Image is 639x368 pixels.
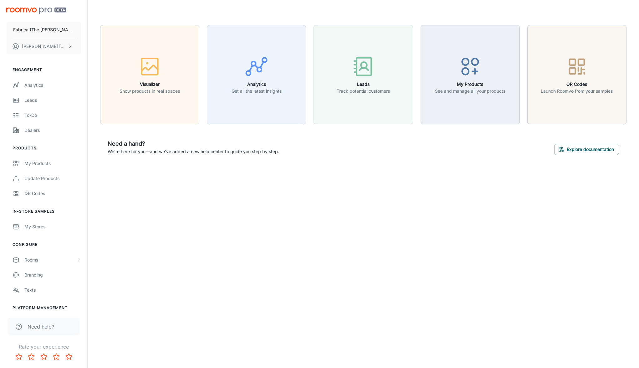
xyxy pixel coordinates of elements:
[527,25,626,124] button: QR CodesLaunch Roomvo from your samples
[24,160,81,167] div: My Products
[108,139,279,148] h6: Need a hand?
[337,81,390,88] h6: Leads
[24,112,81,119] div: To-do
[554,144,619,155] button: Explore documentation
[314,71,413,77] a: LeadsTrack potential customers
[314,25,413,124] button: LeadsTrack potential customers
[232,88,282,95] p: Get all the latest insights
[120,81,180,88] h6: Visualizer
[120,88,180,95] p: Show products in real spaces
[108,148,279,155] p: We're here for you—and we've added a new help center to guide you step by step.
[22,43,66,50] p: [PERSON_NAME] [PERSON_NAME]
[24,175,81,182] div: Update Products
[6,22,81,38] button: Fabrica (The [PERSON_NAME] Group)
[554,146,619,152] a: Explore documentation
[6,38,81,54] button: [PERSON_NAME] [PERSON_NAME]
[527,71,626,77] a: QR CodesLaunch Roomvo from your samples
[435,88,505,95] p: See and manage all your products
[100,25,199,124] button: VisualizerShow products in real spaces
[24,97,81,104] div: Leads
[541,81,613,88] h6: QR Codes
[541,88,613,95] p: Launch Roomvo from your samples
[232,81,282,88] h6: Analytics
[207,25,306,124] button: AnalyticsGet all the latest insights
[6,8,66,14] img: Roomvo PRO Beta
[337,88,390,95] p: Track potential customers
[421,25,520,124] button: My ProductsSee and manage all your products
[421,71,520,77] a: My ProductsSee and manage all your products
[24,82,81,89] div: Analytics
[24,127,81,134] div: Dealers
[435,81,505,88] h6: My Products
[13,26,74,33] p: Fabrica (The [PERSON_NAME] Group)
[207,71,306,77] a: AnalyticsGet all the latest insights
